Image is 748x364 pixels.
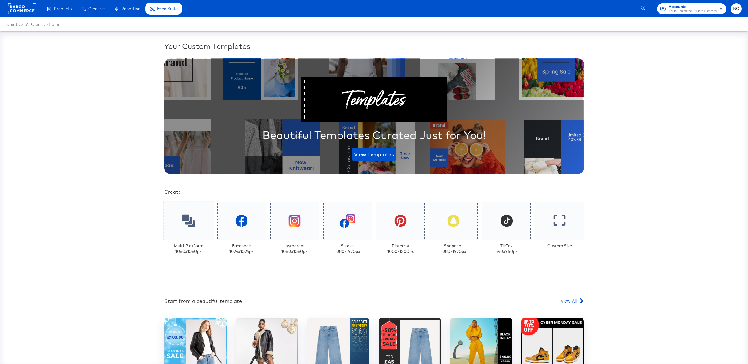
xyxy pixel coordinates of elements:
button: AccountsKargo Commerce - Nigel's Company [657,3,726,14]
span: View Templates [354,150,394,159]
span: Products [54,6,72,11]
span: NO [733,5,739,12]
span: / [23,22,31,27]
div: Instagram 1080 x 1080 px [281,243,308,255]
span: Creative [6,22,23,27]
div: Custom Size [547,243,572,249]
div: Create [164,188,584,196]
span: Creative [88,6,105,11]
span: Kargo Commerce - Nigel's Company [669,9,717,14]
div: Facebook 1024 x 1024 px [229,243,254,255]
a: View All [561,298,584,307]
div: Snapchat 1080 x 1920 px [441,243,466,255]
span: View All [561,298,577,304]
div: Multi-Platform 1080 x 1080 px [174,243,203,255]
div: Beautiful Templates Curated Just for You! [262,127,486,143]
span: Accounts [669,4,717,10]
div: Stories 1080 x 1920 px [335,243,360,255]
a: Creative Home [31,22,60,27]
div: TikTok 540 x 960 px [496,243,518,255]
div: Start from a beautiful template [164,298,242,305]
div: Pinterest 1000 x 1500 px [387,243,414,255]
span: Reporting [121,6,141,11]
button: NO [731,3,742,14]
button: View Templates [352,148,396,161]
span: Feed Suite [157,6,178,11]
div: Your Custom Templates [164,41,584,51]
